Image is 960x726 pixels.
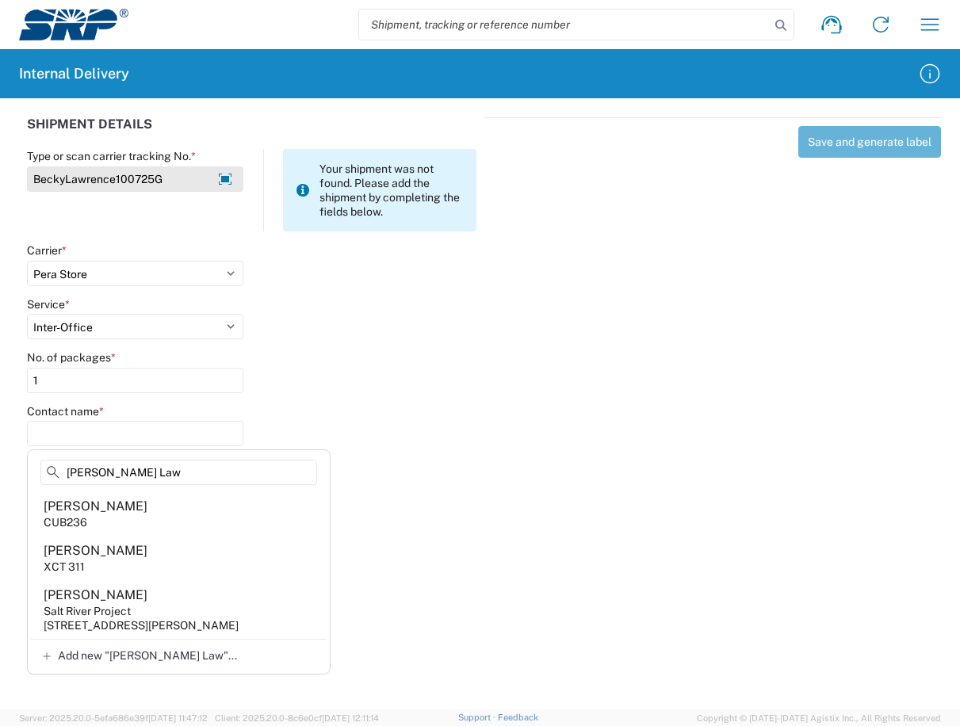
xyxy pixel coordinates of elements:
h2: Internal Delivery [19,64,129,83]
img: srp [19,9,128,40]
span: Copyright © [DATE]-[DATE] Agistix Inc., All Rights Reserved [697,711,941,725]
label: Carrier [27,243,67,258]
span: Client: 2025.20.0-8c6e0cf [215,713,379,723]
label: Type or scan carrier tracking No. [27,149,196,163]
div: [STREET_ADDRESS][PERSON_NAME] [44,618,239,632]
span: [DATE] 12:11:14 [322,713,379,723]
div: CUB236 [44,515,87,529]
span: [DATE] 11:47:12 [148,713,208,723]
div: XCT 311 [44,560,85,574]
div: SHIPMENT DETAILS [27,117,476,149]
label: Service [27,297,70,311]
label: Contact name [27,404,104,418]
span: Server: 2025.20.0-5efa686e39f [19,713,208,723]
span: Your shipment was not found. Please add the shipment by completing the fields below. [319,162,464,219]
a: Support [458,713,498,722]
div: [PERSON_NAME] [44,498,147,515]
span: Add new "[PERSON_NAME] Law"... [58,648,237,663]
input: Shipment, tracking or reference number [359,10,770,40]
div: Salt River Project [44,604,131,618]
div: [PERSON_NAME] [44,587,147,604]
label: No. of packages [27,350,116,365]
a: Feedback [498,713,538,722]
div: [PERSON_NAME] [44,542,147,560]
